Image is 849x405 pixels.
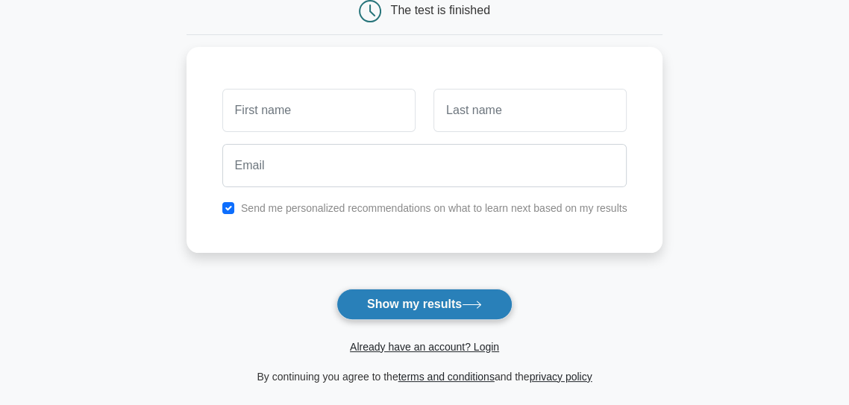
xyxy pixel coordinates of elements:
label: Send me personalized recommendations on what to learn next based on my results [241,202,627,214]
div: The test is finished [391,4,490,16]
div: By continuing you agree to the and the [178,368,672,386]
input: First name [222,89,416,132]
a: terms and conditions [398,371,495,383]
input: Last name [433,89,627,132]
a: privacy policy [530,371,592,383]
input: Email [222,144,627,187]
a: Already have an account? Login [350,341,499,353]
button: Show my results [336,289,513,320]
